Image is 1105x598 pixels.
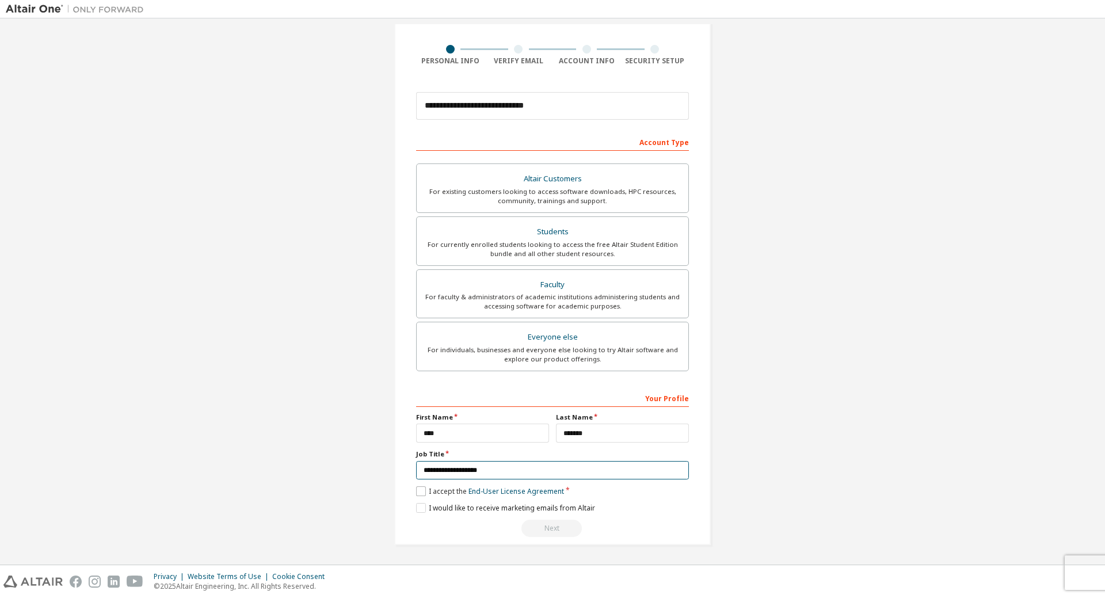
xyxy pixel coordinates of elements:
img: instagram.svg [89,576,101,588]
div: Personal Info [416,56,485,66]
div: Read and acccept EULA to continue [416,520,689,537]
div: Account Type [416,132,689,151]
label: First Name [416,413,549,422]
div: Cookie Consent [272,572,331,581]
img: youtube.svg [127,576,143,588]
label: Last Name [556,413,689,422]
div: Account Info [552,56,621,66]
div: Students [424,224,681,240]
a: End-User License Agreement [468,486,564,496]
div: Everyone else [424,329,681,345]
div: For faculty & administrators of academic institutions administering students and accessing softwa... [424,292,681,311]
img: linkedin.svg [108,576,120,588]
label: I accept the [416,486,564,496]
div: Website Terms of Use [188,572,272,581]
div: Privacy [154,572,188,581]
p: © 2025 Altair Engineering, Inc. All Rights Reserved. [154,581,331,591]
label: Job Title [416,450,689,459]
div: Verify Email [485,56,553,66]
img: Altair One [6,3,150,15]
img: facebook.svg [70,576,82,588]
div: Security Setup [621,56,689,66]
div: Your Profile [416,388,689,407]
div: Faculty [424,277,681,293]
div: For currently enrolled students looking to access the free Altair Student Edition bundle and all ... [424,240,681,258]
div: Altair Customers [424,171,681,187]
div: For individuals, businesses and everyone else looking to try Altair software and explore our prod... [424,345,681,364]
label: I would like to receive marketing emails from Altair [416,503,595,513]
img: altair_logo.svg [3,576,63,588]
div: For existing customers looking to access software downloads, HPC resources, community, trainings ... [424,187,681,205]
